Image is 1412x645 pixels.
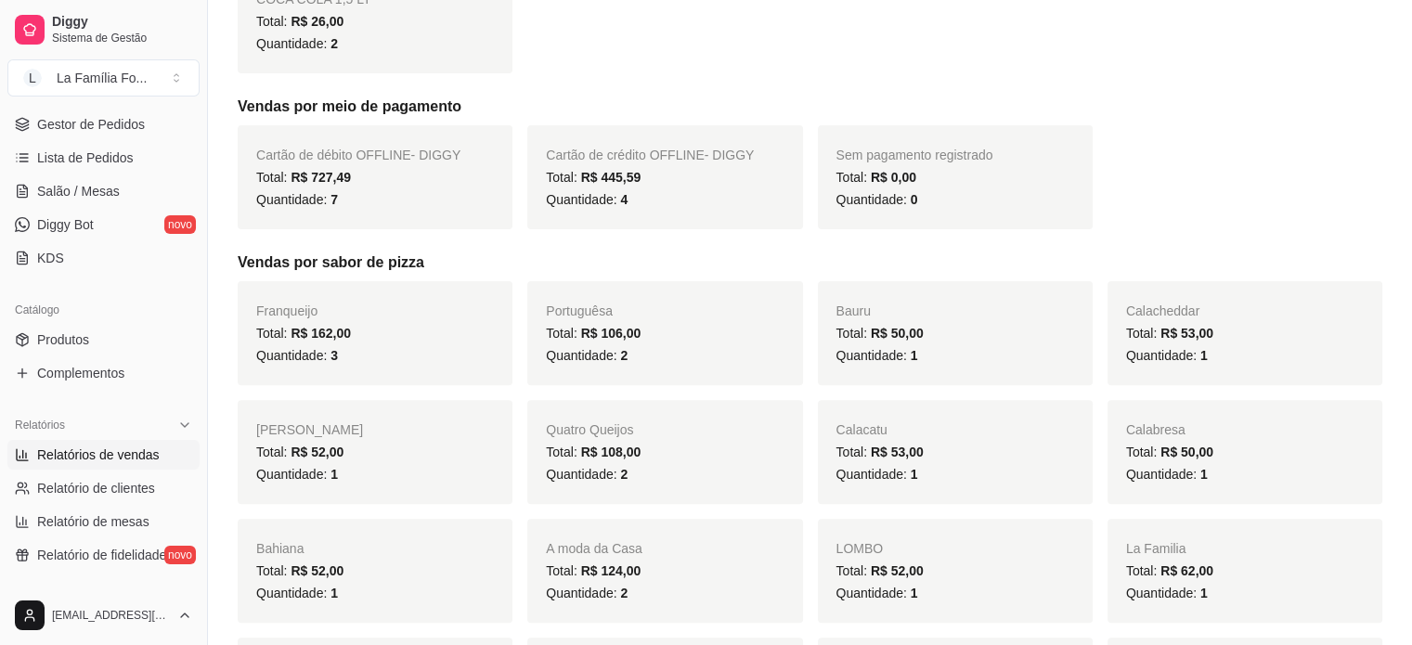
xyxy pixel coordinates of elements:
span: Quantidade: [256,586,338,600]
span: Total: [836,326,924,341]
a: Relatório de mesas [7,507,200,536]
a: Gestor de Pedidos [7,110,200,139]
span: Quantidade: [256,467,338,482]
span: 1 [911,467,918,482]
span: 2 [620,467,628,482]
span: Total: [1126,445,1213,459]
span: Diggy Bot [37,215,94,234]
span: Relatório de mesas [37,512,149,531]
span: Total: [836,563,924,578]
span: R$ 53,00 [1160,326,1213,341]
a: Relatório de clientes [7,473,200,503]
div: Catálogo [7,295,200,325]
span: Calabresa [1126,422,1185,437]
span: Quantidade: [836,586,918,600]
button: [EMAIL_ADDRESS][DOMAIN_NAME] [7,593,200,638]
span: 1 [1200,348,1208,363]
span: Quantidade: [256,192,338,207]
span: 2 [620,348,628,363]
span: Quantidade: [836,348,918,363]
span: [PERSON_NAME] [256,422,363,437]
span: Franqueijo [256,303,317,318]
span: Produtos [37,330,89,349]
h5: Vendas por sabor de pizza [238,252,1382,274]
span: R$ 26,00 [291,14,343,29]
span: La Familia [1126,541,1186,556]
span: Quantidade: [1126,586,1208,600]
span: Total: [836,445,924,459]
span: Bahiana [256,541,304,556]
span: Total: [256,326,351,341]
span: Total: [256,14,343,29]
span: Quantidade: [256,36,338,51]
span: R$ 108,00 [581,445,641,459]
span: R$ 53,00 [871,445,924,459]
span: R$ 124,00 [581,563,641,578]
span: Diggy [52,14,192,31]
span: 1 [911,348,918,363]
span: Total: [1126,326,1213,341]
span: 1 [330,586,338,600]
span: R$ 106,00 [581,326,641,341]
span: R$ 52,00 [291,445,343,459]
span: 2 [620,586,628,600]
span: Quantidade: [1126,348,1208,363]
span: Cartão de débito OFFLINE - DIGGY [256,148,460,162]
span: Total: [836,170,916,185]
span: A moda da Casa [546,541,642,556]
span: Quantidade: [256,348,338,363]
span: R$ 0,00 [871,170,916,185]
span: Relatório de fidelidade [37,546,166,564]
span: Quantidade: [1126,467,1208,482]
span: R$ 50,00 [1160,445,1213,459]
span: Salão / Mesas [37,182,120,200]
span: Gestor de Pedidos [37,115,145,134]
span: Quantidade: [546,192,628,207]
span: 1 [1200,586,1208,600]
span: R$ 50,00 [871,326,924,341]
span: Total: [256,445,343,459]
span: R$ 62,00 [1160,563,1213,578]
a: Relatório de fidelidadenovo [7,540,200,570]
span: [EMAIL_ADDRESS][DOMAIN_NAME] [52,608,170,623]
span: LOMBO [836,541,884,556]
span: Bauru [836,303,871,318]
span: Lista de Pedidos [37,148,134,167]
span: R$ 727,49 [291,170,351,185]
span: Relatórios de vendas [37,445,160,464]
span: Total: [546,170,641,185]
a: Salão / Mesas [7,176,200,206]
span: Calacheddar [1126,303,1199,318]
span: KDS [37,249,64,267]
span: 3 [330,348,338,363]
span: Sem pagamento registrado [836,148,993,162]
span: Calacatu [836,422,887,437]
span: 2 [330,36,338,51]
span: Quantidade: [546,348,628,363]
span: Total: [546,326,641,341]
span: Sistema de Gestão [52,31,192,45]
span: 1 [1200,467,1208,482]
button: Select a team [7,59,200,97]
a: DiggySistema de Gestão [7,7,200,52]
span: Relatório de clientes [37,479,155,497]
span: Total: [256,563,343,578]
span: L [23,69,42,87]
span: Quantidade: [546,467,628,482]
span: Total: [546,445,641,459]
span: Quantidade: [546,586,628,600]
span: Portuguêsa [546,303,613,318]
span: Complementos [37,364,124,382]
span: 4 [620,192,628,207]
span: R$ 162,00 [291,326,351,341]
span: R$ 52,00 [871,563,924,578]
span: Total: [546,563,641,578]
div: La Família Fo ... [57,69,147,87]
h5: Vendas por meio de pagamento [238,96,1382,118]
span: Quatro Queijos [546,422,633,437]
a: Relatórios de vendas [7,440,200,470]
span: Relatórios [15,418,65,432]
span: Quantidade: [836,467,918,482]
span: Cartão de crédito OFFLINE - DIGGY [546,148,754,162]
a: Lista de Pedidos [7,143,200,173]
